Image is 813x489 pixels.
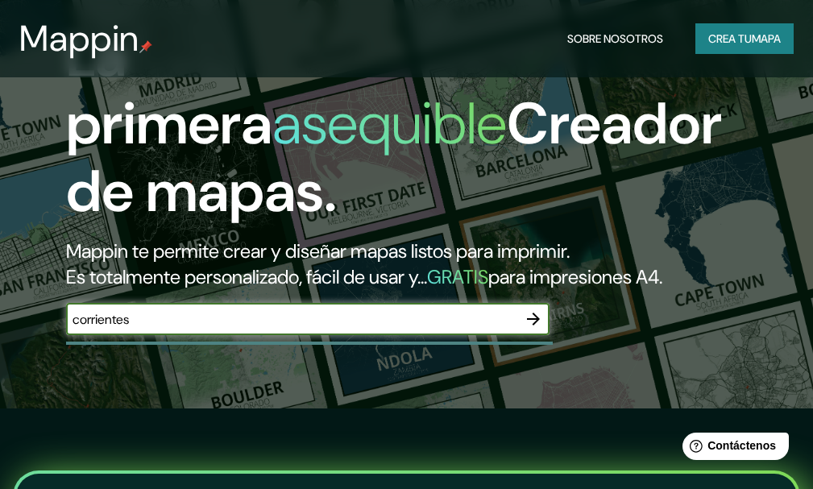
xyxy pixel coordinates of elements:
font: Sobre nosotros [567,31,663,46]
font: Creador de mapas. [66,86,722,229]
iframe: Lanzador de widgets de ayuda [670,426,795,471]
font: Mappin te permite crear y diseñar mapas listos para imprimir. [66,238,570,263]
font: mapa [752,31,781,46]
img: pin de mapeo [139,40,152,53]
font: GRATIS [427,264,488,289]
button: Sobre nosotros [561,23,670,54]
input: Elige tu lugar favorito [66,310,517,329]
font: Crea tu [708,31,752,46]
font: Es totalmente personalizado, fácil de usar y... [66,264,427,289]
font: para impresiones A4. [488,264,662,289]
button: Crea tumapa [695,23,794,54]
font: La primera [66,19,272,161]
font: Mappin [19,15,139,62]
font: asequible [272,86,507,161]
